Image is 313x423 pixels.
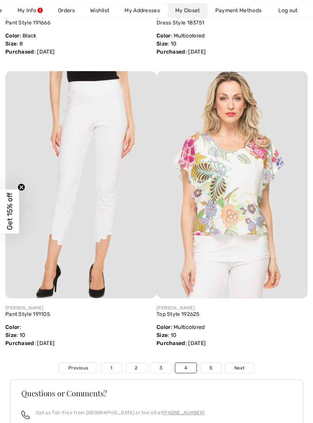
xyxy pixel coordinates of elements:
span: Color [5,324,20,330]
a: Next [225,363,254,373]
div: : : 10 : [DATE] [5,311,55,347]
span: Color [156,324,171,330]
span: Size [5,332,16,338]
div: [PERSON_NAME] [156,304,206,311]
button: Close teaser [18,184,25,191]
a: 3 [150,363,171,373]
div: [PERSON_NAME] [5,304,55,311]
a: Top Style 192625 [156,311,200,317]
a: Payment Methods [208,3,269,18]
span: Purchased [5,340,34,347]
span: Purchased [156,340,186,347]
span: Get 15% off [5,193,14,230]
span: Size [5,41,16,47]
a: My Info [10,3,50,18]
h3: Questions or Comments? [21,389,292,397]
img: joseph-ribkoff-tops-vanilla-multi_192625_1_7846_search.jpg [156,71,308,298]
span: Color [156,33,171,39]
a: 2 [126,363,147,373]
a: 1 [101,363,121,373]
a: My Closet [168,3,208,18]
nav: Page navigation [5,363,308,376]
span: Previous [68,364,88,371]
div: : Multicolored : 10 : [DATE] [156,311,206,347]
img: call [21,411,30,419]
span: Size [156,41,168,47]
a: Dress Style 183751 [156,20,204,26]
a: 5 [200,363,221,373]
div: : Black : 8 : [DATE] [5,20,55,56]
a: Previous [59,363,97,373]
img: joseph-ribkoff-pants-vanilla-30_191105b_1_44bd_search.jpg [5,71,156,298]
span: Next [234,364,245,371]
a: 4 [175,363,196,373]
a: Pant Style 191666 [5,20,50,26]
span: Purchased [156,49,186,55]
span: Size [156,332,168,338]
span: Color [5,33,20,39]
a: Log out [271,3,313,18]
a: Wishlist [82,3,117,18]
span: Purchased [5,49,34,55]
a: Orders [50,3,82,18]
a: Pant Style 191105 [5,311,50,317]
p: Call us Toll-Free from [GEOGRAPHIC_DATA] or the US at [36,409,205,416]
a: [PHONE_NUMBER] [163,410,205,415]
a: My Addresses [117,3,168,18]
div: : Multicolored : 10 : [DATE] [156,20,206,56]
